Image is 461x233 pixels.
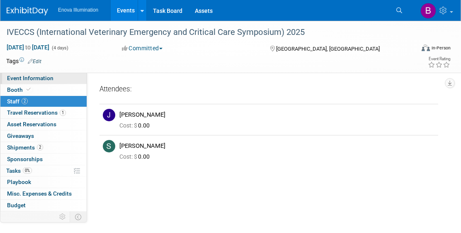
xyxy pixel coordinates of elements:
span: Cost: $ [119,153,138,160]
a: Sponsorships [0,154,87,165]
div: Event Format [382,43,451,56]
span: 1 [60,110,66,116]
span: Staff [7,98,28,105]
i: Booth reservation complete [27,87,31,92]
span: Budget [7,202,26,208]
div: IVECCS (International Veterinary Emergency and Critical Care Symposium) 2025 [4,25,407,40]
a: Asset Reservations [0,119,87,130]
a: Misc. Expenses & Credits [0,188,87,199]
span: Cost: $ [119,122,138,129]
span: Booth [7,86,32,93]
span: 2 [37,144,43,150]
td: Tags [6,57,41,65]
span: 2 [22,98,28,104]
a: Event Information [0,73,87,84]
td: Personalize Event Tab Strip [56,211,70,222]
span: Playbook [7,179,31,185]
a: Tasks0% [0,165,87,177]
a: Giveaways [0,130,87,142]
span: [DATE] [DATE] [6,44,50,51]
div: [PERSON_NAME] [119,142,435,150]
span: (4 days) [51,45,68,51]
img: S.jpg [103,140,115,152]
a: Edit [28,59,41,64]
span: 0% [23,167,32,174]
a: Booth [0,84,87,96]
span: 0.00 [119,122,153,129]
span: to [24,44,32,51]
span: Giveaways [7,132,34,139]
button: Committed [119,44,166,52]
span: Shipments [7,144,43,151]
img: ExhibitDay [7,7,48,15]
td: Toggle Event Tabs [70,211,87,222]
span: Travel Reservations [7,109,66,116]
span: [GEOGRAPHIC_DATA], [GEOGRAPHIC_DATA] [276,46,380,52]
span: Sponsorships [7,156,43,162]
div: Event Rating [428,57,450,61]
span: Asset Reservations [7,121,56,128]
img: Format-Inperson.png [422,44,430,51]
span: Event Information [7,75,53,81]
div: [PERSON_NAME] [119,111,435,119]
a: Playbook [0,177,87,188]
span: 0.00 [119,153,153,160]
div: In-Person [431,45,451,51]
a: Budget [0,200,87,211]
div: Attendees: [99,84,438,95]
img: Bailey Green [420,3,436,19]
a: Shipments2 [0,142,87,153]
span: Tasks [6,167,32,174]
img: J.jpg [103,109,115,121]
span: Misc. Expenses & Credits [7,190,72,197]
a: Staff2 [0,96,87,107]
a: Travel Reservations1 [0,107,87,118]
span: Enova Illumination [58,7,98,13]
